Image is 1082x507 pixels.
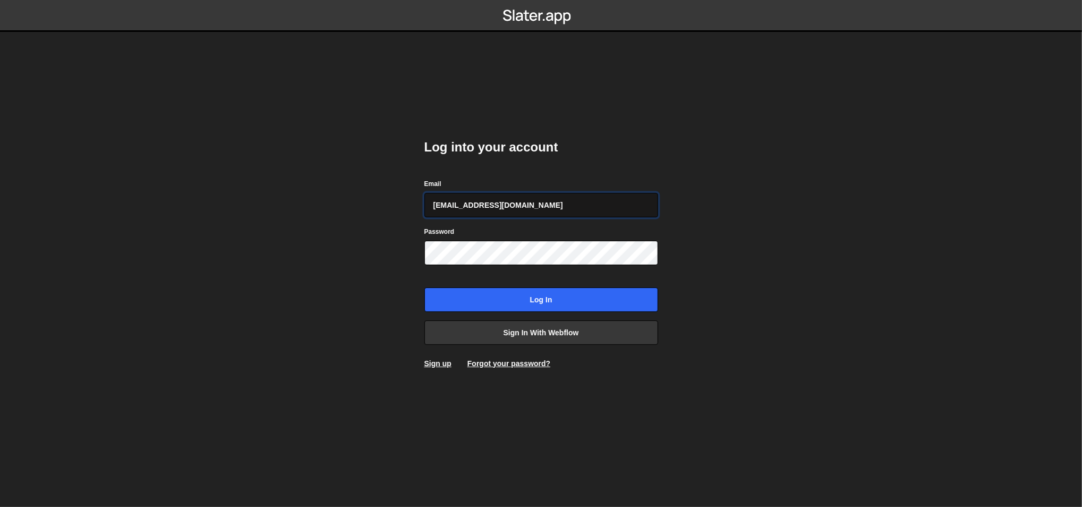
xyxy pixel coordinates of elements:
h2: Log into your account [424,139,658,156]
input: Log in [424,288,658,312]
label: Password [424,226,455,237]
a: Sign up [424,359,451,368]
a: Forgot your password? [467,359,550,368]
label: Email [424,179,441,189]
a: Sign in with Webflow [424,320,658,345]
